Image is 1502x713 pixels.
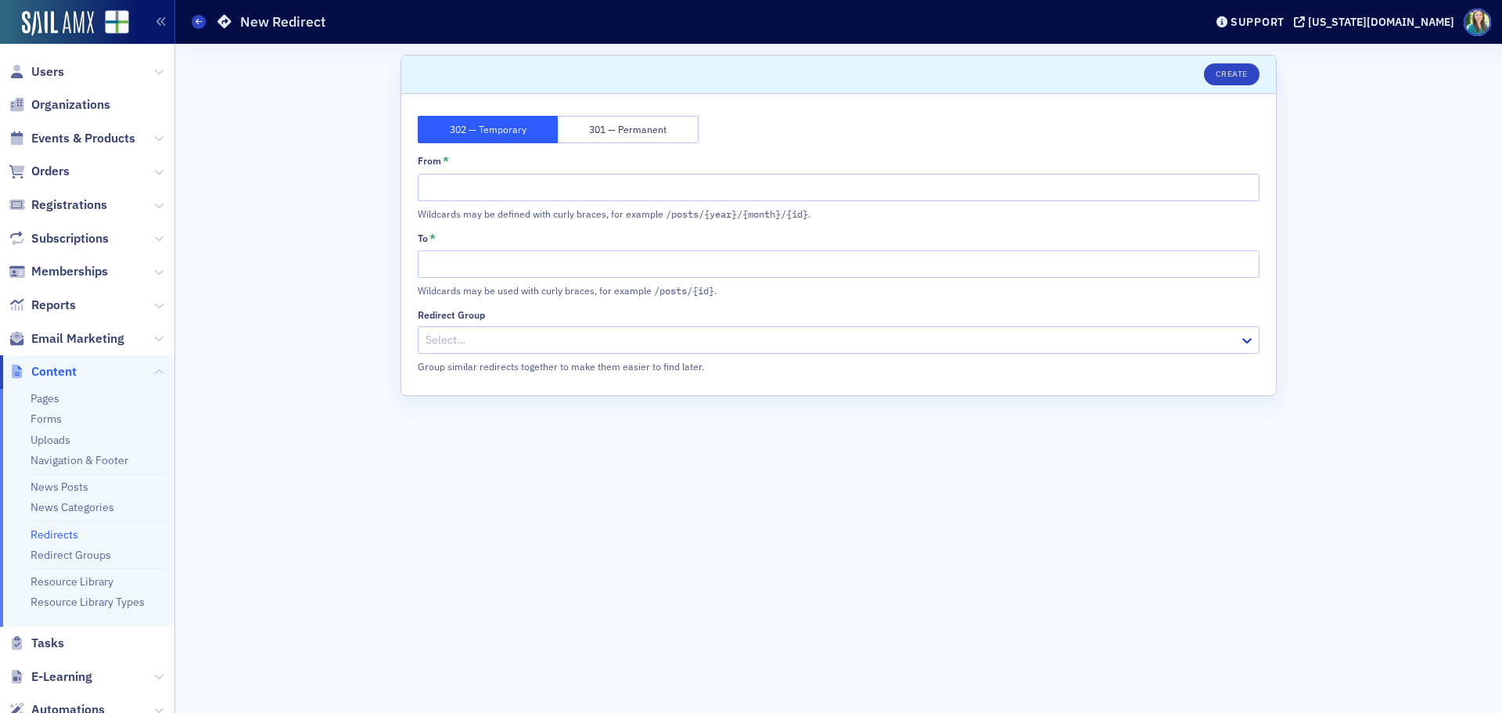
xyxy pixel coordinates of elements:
a: Organizations [9,96,110,113]
span: Orders [31,163,70,180]
div: Redirect Group [418,309,485,321]
span: Memberships [31,263,108,280]
span: /posts/{year}/{month}/{id} [666,207,808,220]
span: /posts/{id} [654,284,714,297]
a: Uploads [31,433,70,447]
div: Group similar redirects together to make them easier to find later. [418,359,943,373]
a: View Homepage [94,10,129,37]
abbr: This field is required [429,232,436,246]
a: Pages [31,391,59,405]
button: Create [1204,63,1259,85]
span: Reports [31,297,76,314]
button: 301 — Permanent [558,116,698,143]
span: E-Learning [31,668,92,686]
img: SailAMX [105,10,129,34]
a: Redirects [31,528,78,542]
h1: New Redirect [240,13,325,31]
div: Wildcards may be defined with curly braces, for example . [418,207,943,221]
span: Content [31,363,77,380]
span: Tasks [31,635,64,652]
a: Users [9,63,64,81]
a: Orders [9,163,70,180]
a: News Categories [31,500,114,514]
button: 302 — Temporary [418,116,558,143]
a: E-Learning [9,668,92,686]
a: Subscriptions [9,230,109,247]
div: Wildcards may be used with curly braces, for example . [418,283,943,297]
a: Resource Library Types [31,595,145,609]
a: Content [9,363,77,380]
span: Registrations [31,196,107,214]
a: Email Marketing [9,330,124,347]
div: Support [1231,15,1285,29]
div: To [418,232,428,244]
span: Events & Products [31,130,135,147]
div: From [418,155,441,167]
abbr: This field is required [443,154,449,168]
a: Memberships [9,263,108,280]
a: Navigation & Footer [31,453,128,467]
div: [US_STATE][DOMAIN_NAME] [1308,15,1454,29]
a: News Posts [31,480,88,494]
span: Profile [1464,9,1491,36]
a: Redirect Groups [31,548,111,562]
a: Events & Products [9,130,135,147]
img: SailAMX [22,11,94,36]
a: Reports [9,297,76,314]
span: Subscriptions [31,230,109,247]
a: Registrations [9,196,107,214]
a: Forms [31,412,62,426]
button: [US_STATE][DOMAIN_NAME] [1294,16,1460,27]
span: Organizations [31,96,110,113]
a: Tasks [9,635,64,652]
span: Email Marketing [31,330,124,347]
span: Users [31,63,64,81]
a: Resource Library [31,574,113,589]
